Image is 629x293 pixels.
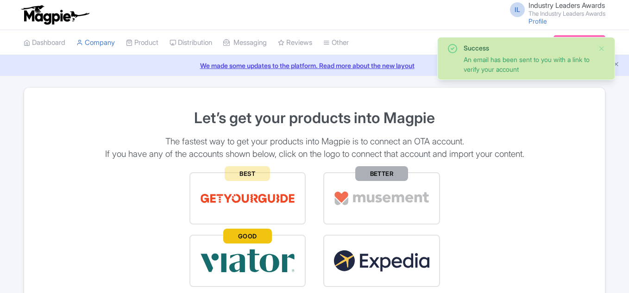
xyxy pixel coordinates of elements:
button: Close [598,43,605,54]
span: BETTER [355,166,408,181]
button: Close announcement [613,60,620,70]
a: Subscription [554,35,605,49]
span: IL [510,2,525,17]
img: expedia22-01-93867e2ff94c7cd37d965f09d456db68.svg [333,245,430,277]
a: Messaging [223,30,267,56]
img: musement-dad6797fd076d4ac540800b229e01643.svg [333,182,430,214]
a: GOOD [181,231,315,290]
a: IL Industry Leaders Awards The Industry Leaders Awards [504,2,605,17]
span: BEST [225,166,270,181]
span: GOOD [223,229,272,243]
p: If you have any of the accounts shown below, click on the logo to connect that account and import... [35,148,594,160]
a: BEST [181,169,315,228]
a: Product [126,30,158,56]
a: Profile [528,17,547,25]
h1: Let’s get your products into Magpie [35,110,594,126]
a: Distribution [170,30,212,56]
a: Other [323,30,349,56]
img: get_your_guide-5a6366678479520ec94e3f9d2b9f304b.svg [200,182,296,214]
a: Reviews [278,30,312,56]
small: The Industry Leaders Awards [528,11,605,17]
span: Industry Leaders Awards [528,1,605,10]
img: viator-e2bf771eb72f7a6029a5edfbb081213a.svg [200,245,296,277]
img: logo-ab69f6fb50320c5b225c76a69d11143b.png [19,5,91,25]
a: Dashboard [24,30,65,56]
a: We made some updates to the platform. Read more about the new layout [6,61,623,70]
a: Company [76,30,115,56]
a: BETTER [314,169,449,228]
div: Success [464,43,591,53]
p: The fastest way to get your products into Magpie is to connect an OTA account. [35,136,594,148]
div: An email has been sent to you with a link to verify your account [464,55,591,74]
